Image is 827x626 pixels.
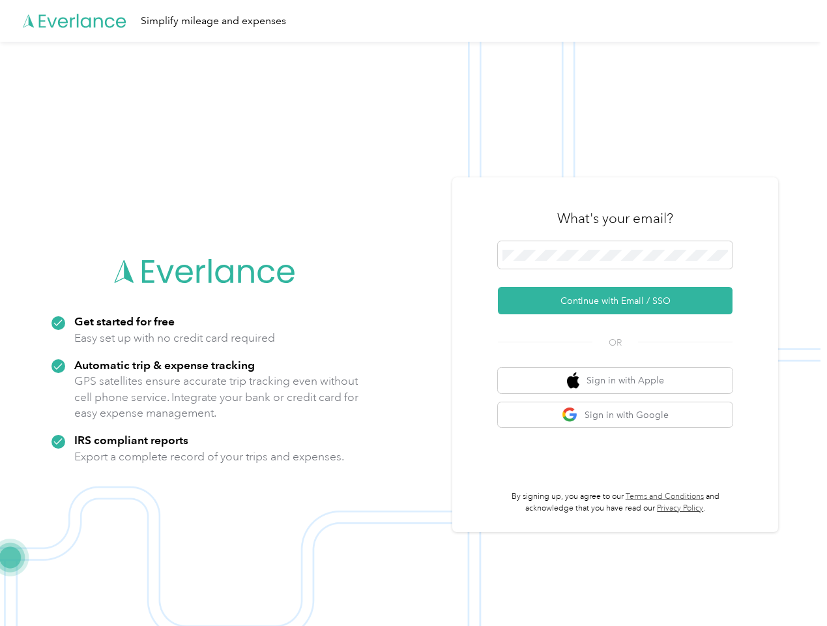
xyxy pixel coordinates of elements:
p: Export a complete record of your trips and expenses. [74,449,344,465]
div: Simplify mileage and expenses [141,13,286,29]
strong: Get started for free [74,314,175,328]
p: Easy set up with no credit card required [74,330,275,346]
strong: IRS compliant reports [74,433,188,447]
a: Privacy Policy [657,503,703,513]
p: By signing up, you agree to our and acknowledge that you have read our . [498,491,733,514]
a: Terms and Conditions [626,492,704,501]
button: Continue with Email / SSO [498,287,733,314]
h3: What's your email? [557,209,673,228]
img: google logo [562,407,578,423]
button: google logoSign in with Google [498,402,733,428]
span: OR [592,336,638,350]
p: GPS satellites ensure accurate trip tracking even without cell phone service. Integrate your bank... [74,373,359,421]
img: apple logo [567,372,580,389]
button: apple logoSign in with Apple [498,368,733,393]
strong: Automatic trip & expense tracking [74,358,255,372]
